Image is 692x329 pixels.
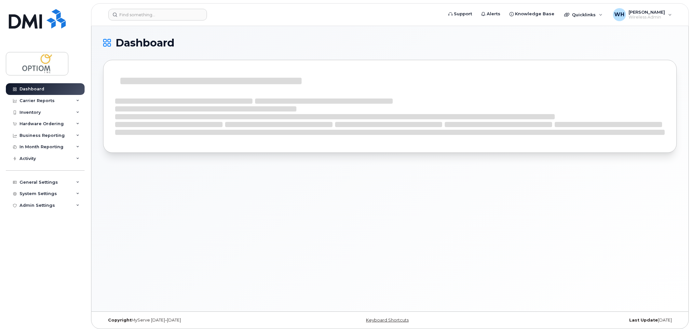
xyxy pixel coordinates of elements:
[485,318,677,323] div: [DATE]
[115,38,174,48] span: Dashboard
[108,318,131,322] strong: Copyright
[366,318,409,322] a: Keyboard Shortcuts
[103,318,294,323] div: MyServe [DATE]–[DATE]
[629,318,658,322] strong: Last Update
